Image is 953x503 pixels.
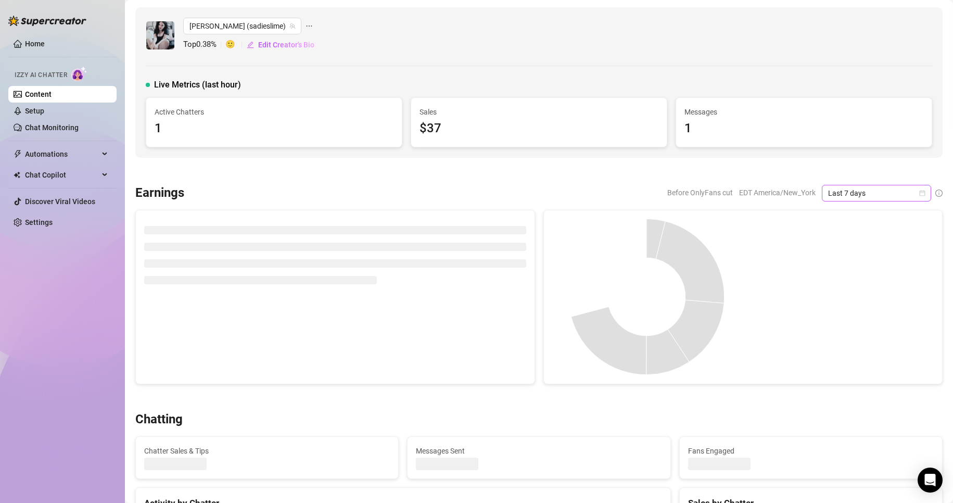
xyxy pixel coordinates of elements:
a: Home [25,40,45,48]
img: AI Chatter [71,66,87,81]
span: Fans Engaged [688,445,934,457]
span: Before OnlyFans cut [667,185,733,200]
span: Last 7 days [828,185,925,201]
span: Sadie (sadieslime) [189,18,295,34]
a: Setup [25,107,44,115]
span: edit [247,41,254,48]
span: calendar [919,190,925,196]
span: Izzy AI Chatter [15,70,67,80]
div: 1 [684,119,923,139]
img: logo-BBDzfeDw.svg [8,16,86,26]
div: $37 [420,119,658,139]
span: Automations [25,146,99,162]
span: team [289,23,296,29]
span: EDT America/New_York [739,185,816,200]
span: Active Chatters [155,106,393,118]
span: info-circle [935,190,943,197]
button: Edit Creator's Bio [246,36,315,53]
span: 🙂 [225,39,246,51]
img: Sadie [146,21,174,49]
span: Messages Sent [416,445,662,457]
a: Settings [25,218,53,227]
span: Messages [684,106,923,118]
div: Open Intercom Messenger [918,468,943,493]
span: Sales [420,106,658,118]
a: Discover Viral Videos [25,197,95,206]
img: Chat Copilot [14,171,20,179]
span: Edit Creator's Bio [258,41,314,49]
a: Chat Monitoring [25,123,79,132]
a: Content [25,90,52,98]
span: ellipsis [306,18,313,34]
span: Chatter Sales & Tips [144,445,390,457]
span: thunderbolt [14,150,22,158]
h3: Chatting [135,411,183,428]
span: Live Metrics (last hour) [154,79,241,91]
div: 1 [155,119,393,139]
h3: Earnings [135,185,184,202]
span: Chat Copilot [25,167,99,183]
span: Top 0.38 % [183,39,225,51]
